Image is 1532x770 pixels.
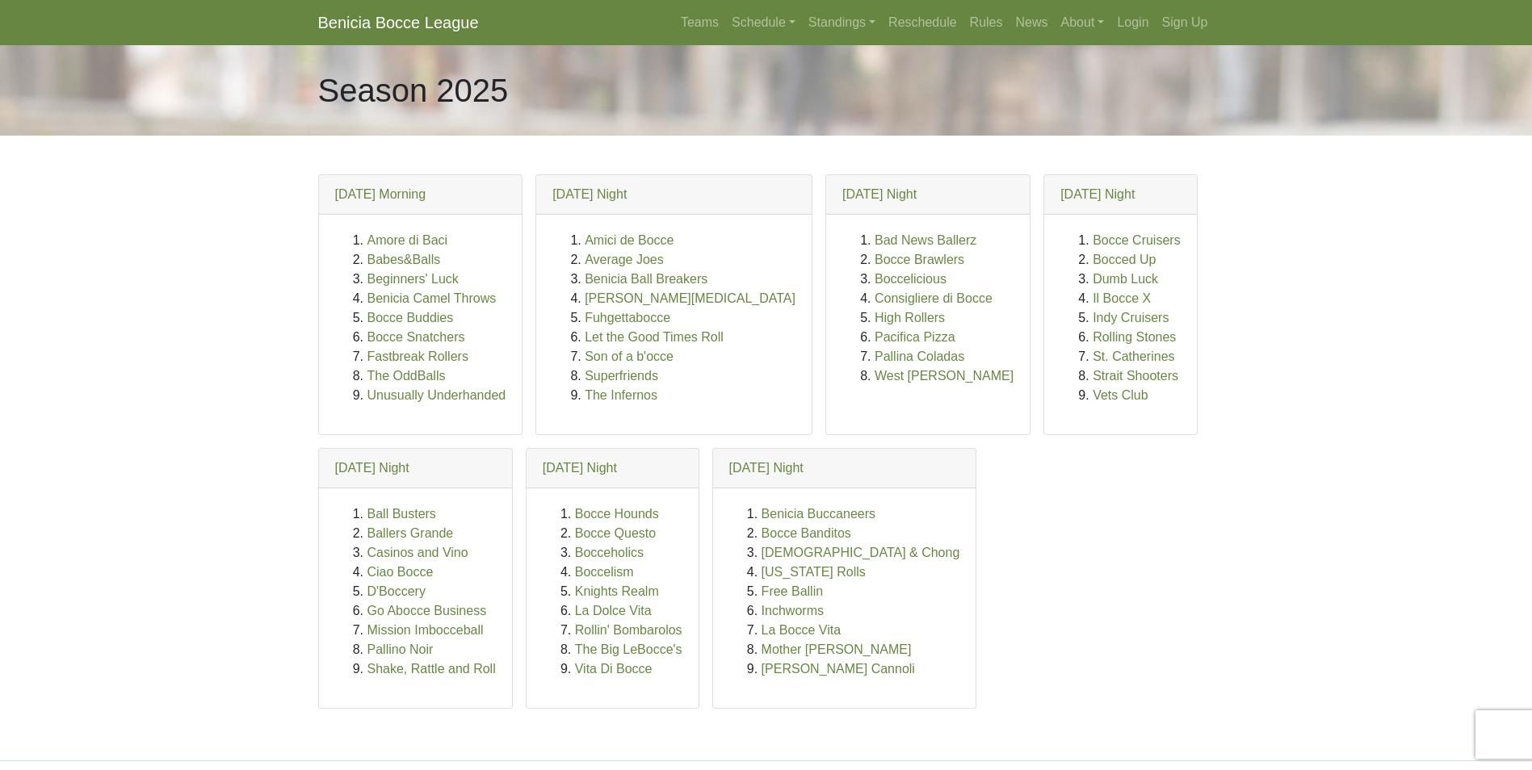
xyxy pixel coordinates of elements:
a: Teams [674,6,725,39]
a: Casinos and Vino [367,546,468,559]
a: Pallino Noir [367,642,434,656]
a: [DATE] Night [552,187,627,201]
a: Benicia Camel Throws [367,291,497,305]
a: [DATE] Night [335,461,409,475]
a: Bocce Banditos [762,526,851,540]
a: Rollin' Bombarolos [575,623,682,637]
a: Vets Club [1093,388,1148,402]
a: Ciao Bocce [367,565,434,579]
a: [DATE] Night [1060,187,1135,201]
a: The Infernos [585,388,657,402]
a: Bocce Cruisers [1093,233,1180,247]
a: Ball Busters [367,507,436,521]
a: [DATE] Night [543,461,617,475]
a: Boccelism [575,565,634,579]
a: Rolling Stones [1093,330,1176,344]
a: Strait Shooters [1093,369,1178,383]
a: Bocce Brawlers [875,253,964,266]
a: Amore di Baci [367,233,448,247]
a: St. Catherines [1093,349,1174,363]
a: [PERSON_NAME] Cannoli [762,662,915,676]
a: Mother [PERSON_NAME] [762,642,912,656]
a: Shake, Rattle and Roll [367,662,496,676]
a: La Dolce Vita [575,604,652,617]
a: Indy Cruisers [1093,311,1169,324]
a: West [PERSON_NAME] [875,369,1014,383]
a: Il Bocce X [1093,291,1151,305]
a: Bocce Snatchers [367,330,465,344]
a: Pacifica Pizza [875,330,955,344]
a: Knights Realm [575,584,659,598]
h1: Season 2025 [318,71,509,110]
a: Vita Di Bocce [575,662,653,676]
a: [DATE] Night [842,187,917,201]
a: La Bocce Vita [762,623,841,637]
a: [DATE] Night [729,461,804,475]
a: Sign Up [1156,6,1215,39]
a: Superfriends [585,369,658,383]
a: The Big LeBocce's [575,642,682,656]
a: [US_STATE] Rolls [762,565,866,579]
a: Mission Imbocceball [367,623,484,637]
a: Bocced Up [1093,253,1156,266]
a: The OddBalls [367,369,446,383]
a: Standings [802,6,882,39]
a: High Rollers [875,311,945,324]
a: News [1009,6,1055,39]
a: Beginners' Luck [367,272,459,286]
a: Bad News Ballerz [875,233,976,247]
a: About [1055,6,1111,39]
a: D'Boccery [367,584,426,598]
a: Babes&Balls [367,253,441,266]
a: Ballers Grande [367,526,454,540]
a: Consigliere di Bocce [875,291,993,305]
a: Free Ballin [762,584,823,598]
a: Bocceholics [575,546,644,559]
a: [DEMOGRAPHIC_DATA] & Chong [762,546,960,559]
a: Bocce Questo [575,526,657,540]
a: Boccelicious [875,272,946,286]
a: Rules [963,6,1009,39]
a: Benicia Ball Breakers [585,272,707,286]
a: Average Joes [585,253,664,266]
a: Amici de Bocce [585,233,674,247]
a: Inchworms [762,604,824,617]
a: Benicia Bocce League [318,6,479,39]
a: Pallina Coladas [875,349,964,363]
a: Let the Good Times Roll [585,330,724,344]
a: Son of a b'occe [585,349,674,363]
a: Schedule [725,6,802,39]
a: Dumb Luck [1093,272,1158,286]
a: Go Abocce Business [367,604,487,617]
a: Fuhgettabocce [585,311,670,324]
a: Reschedule [882,6,963,39]
a: Login [1110,6,1155,39]
a: Bocce Hounds [575,507,659,521]
a: Fastbreak Rollers [367,349,468,363]
a: Unusually Underhanded [367,388,506,402]
a: Bocce Buddies [367,311,454,324]
a: [PERSON_NAME][MEDICAL_DATA] [585,291,795,305]
a: Benicia Buccaneers [762,507,875,521]
a: [DATE] Morning [335,187,426,201]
